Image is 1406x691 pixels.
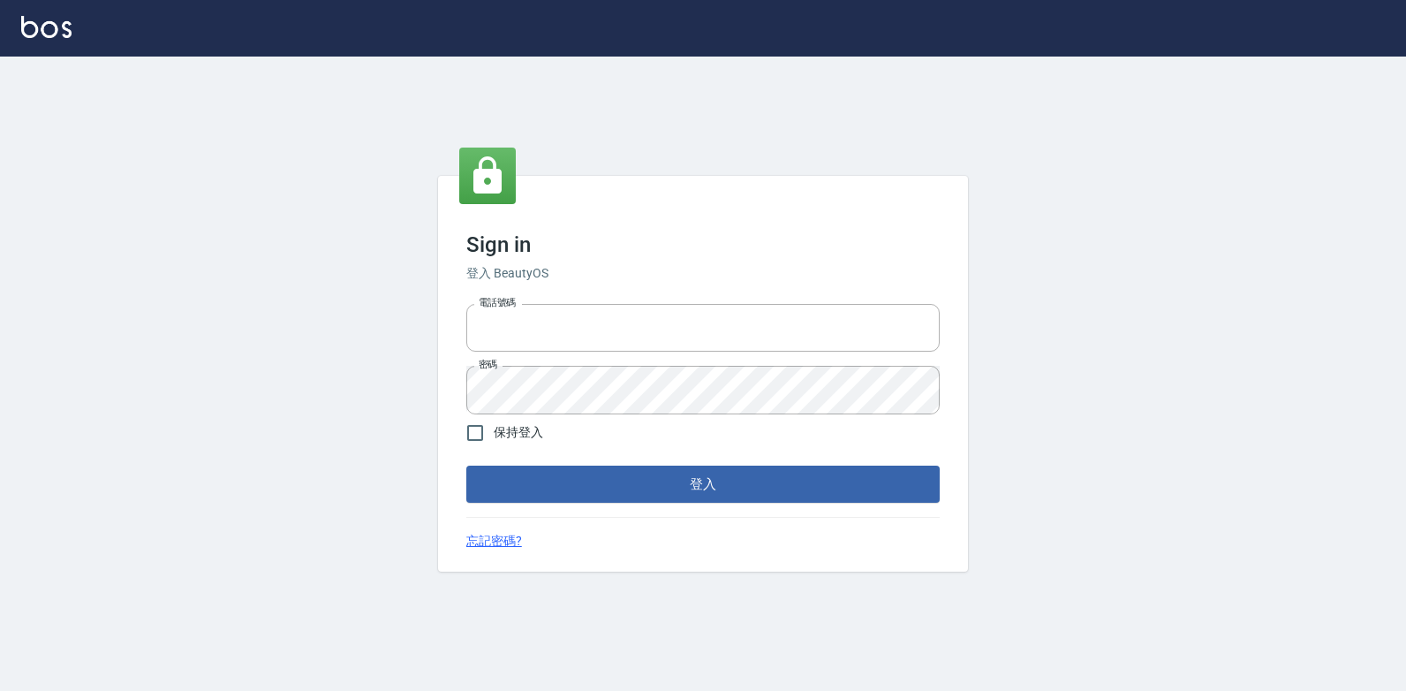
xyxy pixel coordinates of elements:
[466,264,940,283] h6: 登入 BeautyOS
[466,466,940,503] button: 登入
[479,296,516,309] label: 電話號碼
[466,232,940,257] h3: Sign in
[494,423,543,442] span: 保持登入
[479,358,497,371] label: 密碼
[466,532,522,551] a: 忘記密碼?
[21,16,72,38] img: Logo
